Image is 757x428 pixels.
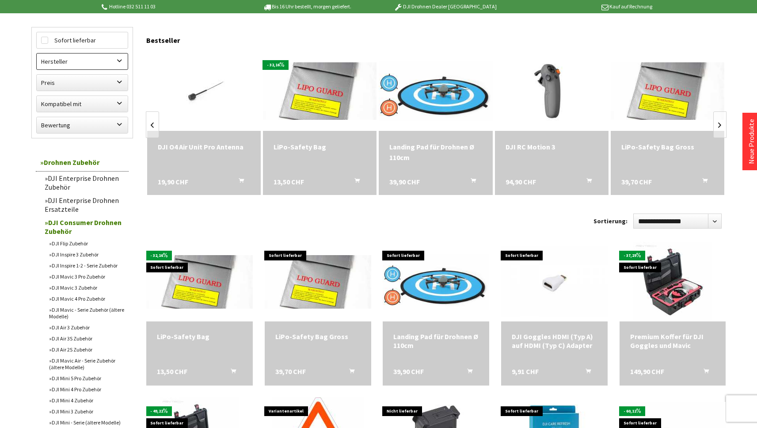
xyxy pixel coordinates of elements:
[45,271,129,282] a: DJI Mavic 3 Pro Zubehör
[621,141,714,152] a: LiPo-Safety Bag Gross 39,70 CHF In den Warenkorb
[228,176,249,188] button: In den Warenkorb
[621,141,714,152] div: LiPo-Safety Bag Gross
[274,141,366,152] div: LiPo-Safety Bag
[633,242,712,321] img: Premium Koffer für DJI Goggles und Mavic
[393,332,479,350] a: Landing Pad für Drohnen Ø 110cm 39,90 CHF In den Warenkorb
[37,96,128,112] label: Kompatibel mit
[747,119,756,164] a: Neue Produkte
[45,355,129,373] a: DJI Mavic Air - Serie Zubehör (ältere Modelle)
[630,332,715,350] a: Premium Koffer für DJI Goggles und Mavic 149,90 CHF In den Warenkorb
[389,176,420,187] span: 39,90 CHF
[383,254,489,310] img: Landing Pad für Drohnen Ø 110cm
[265,255,371,309] img: LiPo-Safety Bag Gross
[157,367,187,376] span: 13,50 CHF
[45,322,129,333] a: DJI Air 3 Zubehör
[151,51,257,131] img: DJI O4 Air Unit Pro Antenna
[263,62,377,119] img: LiPo-Safety Bag
[506,141,598,152] a: DJI RC Motion 3 94,90 CHF In den Warenkorb
[45,344,129,355] a: DJI Air 2S Zubehör
[45,395,129,406] a: DJI Mini 4 Zubehör
[45,260,129,271] a: DJI Inspire 1-2 - Serie Zubehör
[621,176,652,187] span: 39,70 CHF
[37,53,128,69] label: Hersteller
[506,141,598,152] div: DJI RC Motion 3
[379,61,492,121] img: Landing Pad für Drohnen Ø 110cm
[45,406,129,417] a: DJI Mini 3 Zubehör
[506,176,536,187] span: 94,90 CHF
[40,194,129,216] a: DJI Enterprise Drohnen Ersatzteile
[158,176,188,187] span: 19,90 CHF
[158,141,250,152] div: DJI O4 Air Unit Pro Antenna
[45,293,129,304] a: DJI Mavic 4 Pro Zubehör
[512,367,539,376] span: 9,91 CHF
[45,333,129,344] a: DJI Air 3S Zubehör
[393,332,479,350] div: Landing Pad für Drohnen Ø 110cm
[45,304,129,322] a: DJI Mavic - Serie Zubehör (ältere Modelle)
[157,332,242,341] a: LiPo-Safety Bag 13,50 CHF In den Warenkorb
[630,367,664,376] span: 149,90 CHF
[36,153,129,172] a: Drohnen Zubehör
[45,417,129,428] a: DJI Mini - Serie (ältere Modelle)
[339,367,360,378] button: In den Warenkorb
[693,367,714,378] button: In den Warenkorb
[275,367,306,376] span: 39,70 CHF
[146,255,253,309] img: LiPo-Safety Bag
[630,332,715,350] div: Premium Koffer für DJI Goggles und Mavic
[100,1,238,12] p: Hotline 032 511 11 03
[275,332,361,341] div: LiPo-Safety Bag Gross
[495,53,609,129] img: DJI RC Motion 3
[40,172,129,194] a: DJI Enterprise Drohnen Zubehör
[376,1,514,12] p: DJI Drohnen Dealer [GEOGRAPHIC_DATA]
[45,384,129,395] a: DJI Mini 4 Pro Zubehör
[344,176,365,188] button: In den Warenkorb
[575,367,596,378] button: In den Warenkorb
[37,32,128,48] label: Sofort lieferbar
[45,249,129,260] a: DJI Inspire 3 Zubehör
[692,176,713,188] button: In den Warenkorb
[593,214,628,228] label: Sortierung:
[220,367,241,378] button: In den Warenkorb
[45,238,129,249] a: DJI Flip Zubehör
[501,246,608,317] img: DJI Goggles HDMI (Typ A) auf HDMI (Typ C) Adapter
[274,176,304,187] span: 13,50 CHF
[274,141,366,152] a: LiPo-Safety Bag 13,50 CHF In den Warenkorb
[389,141,482,163] div: Landing Pad für Drohnen Ø 110cm
[158,141,250,152] a: DJI O4 Air Unit Pro Antenna 19,90 CHF In den Warenkorb
[576,176,597,188] button: In den Warenkorb
[512,332,597,350] a: DJI Goggles HDMI (Typ A) auf HDMI (Typ C) Adapter 9,91 CHF In den Warenkorb
[45,282,129,293] a: DJI Mavic 3 Zubehör
[611,62,724,119] img: LiPo-Safety Bag Gross
[37,117,128,133] label: Bewertung
[514,1,652,12] p: Kauf auf Rechnung
[512,332,597,350] div: DJI Goggles HDMI (Typ A) auf HDMI (Typ C) Adapter
[393,367,424,376] span: 39,90 CHF
[157,332,242,341] div: LiPo-Safety Bag
[460,176,481,188] button: In den Warenkorb
[37,75,128,91] label: Preis
[456,367,478,378] button: In den Warenkorb
[45,373,129,384] a: DJI Mini 5 Pro Zubehör
[40,216,129,238] a: DJI Consumer Drohnen Zubehör
[389,141,482,163] a: Landing Pad für Drohnen Ø 110cm 39,90 CHF In den Warenkorb
[238,1,376,12] p: Bis 16 Uhr bestellt, morgen geliefert.
[275,332,361,341] a: LiPo-Safety Bag Gross 39,70 CHF In den Warenkorb
[146,27,726,49] div: Bestseller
